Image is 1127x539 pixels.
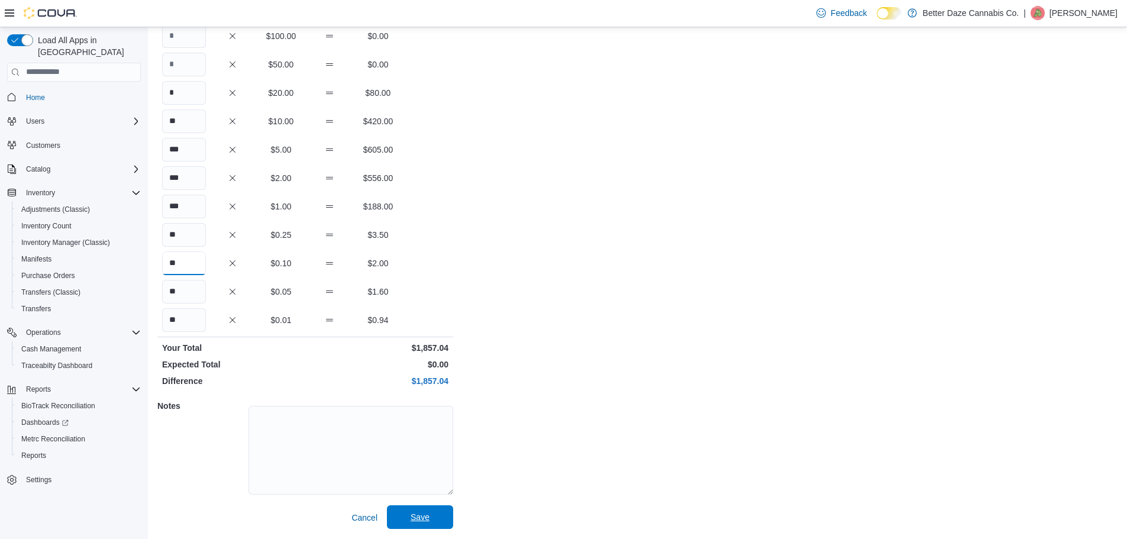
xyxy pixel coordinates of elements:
[1023,6,1026,20] p: |
[12,301,146,317] button: Transfers
[21,162,55,176] button: Catalog
[162,24,206,48] input: Quantity
[26,141,60,150] span: Customers
[21,254,51,264] span: Manifests
[2,381,146,398] button: Reports
[12,284,146,301] button: Transfers (Classic)
[356,115,400,127] p: $420.00
[21,473,56,487] a: Settings
[356,30,400,42] p: $0.00
[21,382,56,396] button: Reports
[17,202,141,217] span: Adjustments (Classic)
[21,114,141,128] span: Users
[26,385,51,394] span: Reports
[12,341,146,357] button: Cash Management
[21,418,69,427] span: Dashboards
[356,229,400,241] p: $3.50
[26,475,51,485] span: Settings
[26,188,55,198] span: Inventory
[26,93,45,102] span: Home
[12,357,146,374] button: Traceabilty Dashboard
[21,472,141,487] span: Settings
[17,235,141,250] span: Inventory Manager (Classic)
[308,359,448,370] p: $0.00
[17,285,141,299] span: Transfers (Classic)
[17,269,141,283] span: Purchase Orders
[21,325,66,340] button: Operations
[12,431,146,447] button: Metrc Reconciliation
[308,375,448,387] p: $1,857.04
[356,87,400,99] p: $80.00
[259,144,303,156] p: $5.00
[259,229,303,241] p: $0.25
[21,91,50,105] a: Home
[2,185,146,201] button: Inventory
[21,288,80,297] span: Transfers (Classic)
[7,84,141,519] nav: Complex example
[157,394,246,418] h5: Notes
[21,434,85,444] span: Metrc Reconciliation
[21,325,141,340] span: Operations
[812,1,871,25] a: Feedback
[308,342,448,354] p: $1,857.04
[162,251,206,275] input: Quantity
[17,285,85,299] a: Transfers (Classic)
[259,59,303,70] p: $50.00
[162,81,206,105] input: Quantity
[17,448,51,463] a: Reports
[2,89,146,106] button: Home
[21,186,60,200] button: Inventory
[21,382,141,396] span: Reports
[17,219,141,233] span: Inventory Count
[17,399,141,413] span: BioTrack Reconciliation
[17,359,97,373] a: Traceabilty Dashboard
[1031,6,1045,20] div: Marisol Moreno
[21,90,141,105] span: Home
[17,252,141,266] span: Manifests
[21,221,72,231] span: Inventory Count
[24,7,77,19] img: Cova
[17,432,90,446] a: Metrc Reconciliation
[2,113,146,130] button: Users
[26,117,44,126] span: Users
[259,30,303,42] p: $100.00
[411,511,430,523] span: Save
[33,34,141,58] span: Load All Apps in [GEOGRAPHIC_DATA]
[162,166,206,190] input: Quantity
[387,505,453,529] button: Save
[26,164,50,174] span: Catalog
[12,201,146,218] button: Adjustments (Classic)
[17,359,141,373] span: Traceabilty Dashboard
[17,252,56,266] a: Manifests
[351,512,377,524] span: Cancel
[1050,6,1118,20] p: [PERSON_NAME]
[17,415,73,430] a: Dashboards
[17,432,141,446] span: Metrc Reconciliation
[21,361,92,370] span: Traceabilty Dashboard
[162,280,206,304] input: Quantity
[21,186,141,200] span: Inventory
[356,257,400,269] p: $2.00
[21,138,141,153] span: Customers
[26,328,61,337] span: Operations
[17,219,76,233] a: Inventory Count
[17,269,80,283] a: Purchase Orders
[259,257,303,269] p: $0.10
[2,137,146,154] button: Customers
[12,447,146,464] button: Reports
[162,359,303,370] p: Expected Total
[356,201,400,212] p: $188.00
[12,267,146,284] button: Purchase Orders
[17,415,141,430] span: Dashboards
[21,162,141,176] span: Catalog
[259,115,303,127] p: $10.00
[2,471,146,488] button: Settings
[17,342,141,356] span: Cash Management
[356,144,400,156] p: $605.00
[17,235,115,250] a: Inventory Manager (Classic)
[21,114,49,128] button: Users
[356,314,400,326] p: $0.94
[259,172,303,184] p: $2.00
[162,223,206,247] input: Quantity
